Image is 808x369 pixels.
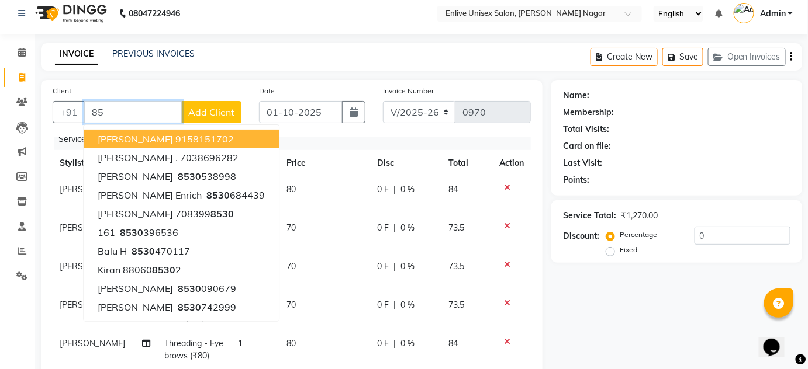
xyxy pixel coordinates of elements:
[60,300,125,310] span: [PERSON_NAME]
[734,3,754,23] img: Admin
[708,48,786,66] button: Open Invoices
[188,106,234,118] span: Add Client
[84,101,182,123] input: Search by Name/Mobile/Email/Code
[620,229,657,240] label: Percentage
[563,106,614,119] div: Membership:
[448,222,464,233] span: 73.5
[98,301,173,313] span: [PERSON_NAME]
[393,183,396,196] span: |
[60,338,125,349] span: [PERSON_NAME]
[60,261,125,271] span: [PERSON_NAME]
[563,140,611,152] div: Card on file:
[204,189,265,201] ngb-highlight: 684439
[377,337,389,350] span: 0 F
[60,222,125,233] span: [PERSON_NAME]
[377,299,389,311] span: 0 F
[393,260,396,273] span: |
[152,264,175,276] span: 8530
[563,210,616,222] div: Service Total:
[53,86,71,96] label: Client
[563,123,609,135] div: Total Visits:
[98,189,202,201] span: [PERSON_NAME] Enrich
[563,157,602,169] div: Last Visit:
[286,338,296,349] span: 80
[393,299,396,311] span: |
[400,183,415,196] span: 0 %
[181,101,241,123] button: Add Client
[238,338,243,349] span: 1
[621,210,658,222] div: ₹1,270.00
[759,322,796,357] iframe: chat widget
[98,245,127,257] span: balu h
[165,338,224,361] span: Threading - Eyebrows (₹80)
[54,128,540,150] div: Services
[175,208,234,220] ngb-highlight: 708399
[53,101,85,123] button: +91
[448,338,458,349] span: 84
[175,170,236,182] ngb-highlight: 538998
[383,86,434,96] label: Invoice Number
[400,299,415,311] span: 0 %
[393,337,396,350] span: |
[620,245,637,255] label: Fixed
[448,300,464,310] span: 73.5
[118,227,178,238] ngb-highlight: 396536
[132,245,155,257] span: 8530
[400,222,415,234] span: 0 %
[175,283,236,294] ngb-highlight: 090679
[286,300,296,310] span: 70
[591,48,658,66] button: Create New
[120,227,143,238] span: 8530
[60,184,125,194] span: [PERSON_NAME]
[377,260,389,273] span: 0 F
[393,222,396,234] span: |
[129,245,190,257] ngb-highlight: 470117
[286,261,296,271] span: 70
[175,133,234,145] ngb-highlight: 9158151702
[563,89,589,102] div: Name:
[400,337,415,350] span: 0 %
[279,150,370,176] th: Price
[259,86,275,96] label: Date
[377,183,389,196] span: 0 F
[98,170,173,182] span: [PERSON_NAME]
[180,152,239,163] ngb-highlight: 7038696282
[98,133,173,145] span: [PERSON_NAME]
[210,208,234,220] span: 8530
[98,283,173,294] span: [PERSON_NAME]
[98,208,173,220] span: [PERSON_NAME]
[112,48,195,59] a: PREVIOUS INVOICES
[377,222,389,234] span: 0 F
[178,283,201,294] span: 8530
[55,44,98,65] a: INVOICE
[286,184,296,194] span: 80
[441,150,492,176] th: Total
[662,48,703,66] button: Save
[178,170,201,182] span: 8530
[370,150,442,176] th: Disc
[98,227,115,238] span: 161
[175,301,236,313] ngb-highlight: 742999
[98,152,178,163] span: [PERSON_NAME] .
[53,150,158,176] th: Stylist
[563,230,599,242] div: Discount:
[206,189,230,201] span: 8530
[563,174,589,186] div: Points:
[448,261,464,271] span: 73.5
[123,264,181,276] ngb-highlight: 88060 2
[178,301,201,313] span: 8530
[492,150,531,176] th: Action
[286,222,296,233] span: 70
[760,8,786,20] span: Admin
[448,184,458,194] span: 84
[400,260,415,273] span: 0 %
[98,264,120,276] span: Kiran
